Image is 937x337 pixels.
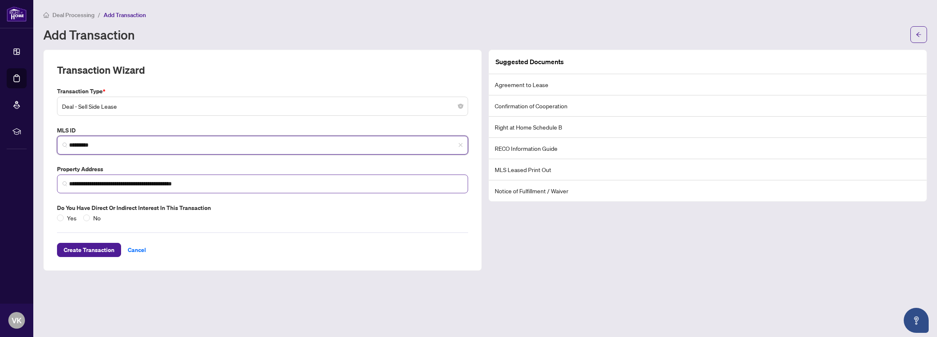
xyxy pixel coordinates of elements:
[64,213,80,222] span: Yes
[7,6,27,22] img: logo
[904,308,929,333] button: Open asap
[64,243,114,257] span: Create Transaction
[489,117,927,138] li: Right at Home Schedule B
[916,32,922,37] span: arrow-left
[57,63,145,77] h2: Transaction Wizard
[121,243,153,257] button: Cancel
[496,57,564,67] article: Suggested Documents
[104,11,146,19] span: Add Transaction
[62,142,67,147] img: search_icon
[57,203,468,212] label: Do you have direct or indirect interest in this transaction
[43,12,49,18] span: home
[489,180,927,201] li: Notice of Fulfillment / Waiver
[62,98,463,114] span: Deal - Sell Side Lease
[43,28,135,41] h1: Add Transaction
[90,213,104,222] span: No
[57,243,121,257] button: Create Transaction
[458,104,463,109] span: close-circle
[57,165,468,174] label: Property Address
[12,315,22,326] span: VK
[489,138,927,159] li: RECO Information Guide
[98,10,100,20] li: /
[57,126,468,135] label: MLS ID
[52,11,94,19] span: Deal Processing
[57,87,468,96] label: Transaction Type
[489,95,927,117] li: Confirmation of Cooperation
[489,159,927,180] li: MLS Leased Print Out
[62,181,67,186] img: search_icon
[489,74,927,95] li: Agreement to Lease
[128,243,146,257] span: Cancel
[458,142,463,147] span: close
